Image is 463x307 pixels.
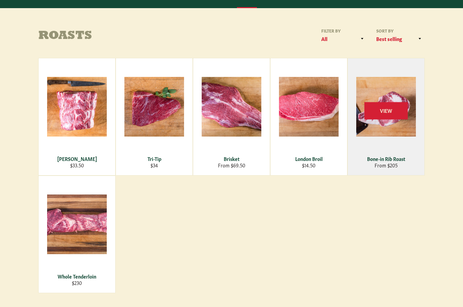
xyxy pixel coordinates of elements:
a: London Broil London Broil $14.50 [270,58,347,176]
div: $34 [120,162,188,168]
label: Filter by [319,28,367,34]
a: Whole Tenderloin Whole Tenderloin $230 [38,176,116,293]
a: Bone-in Rib Roast Bone-in Rib Roast From $205 View [347,58,425,176]
div: Whole Tenderloin [43,273,111,280]
img: London Broil [279,77,339,137]
div: [PERSON_NAME] [43,156,111,162]
div: From $69.50 [198,162,266,168]
span: View [364,102,408,119]
img: Brisket [202,77,261,137]
h1: Roasts [38,29,231,43]
div: Tri-Tip [120,156,188,162]
div: $33.50 [43,162,111,168]
a: Tri-Tip Tri-Tip $34 [116,58,193,176]
label: Sort by [374,28,425,34]
img: Tri-Tip [124,77,184,137]
a: Brisket Brisket From $69.50 [193,58,270,176]
div: $14.50 [275,162,343,168]
img: Whole Tenderloin [47,195,107,254]
a: Chuck Roast [PERSON_NAME] $33.50 [38,58,116,176]
div: London Broil [275,156,343,162]
div: Brisket [198,156,266,162]
div: Bone-in Rib Roast [352,156,420,162]
img: Chuck Roast [47,77,107,137]
div: $230 [43,280,111,286]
